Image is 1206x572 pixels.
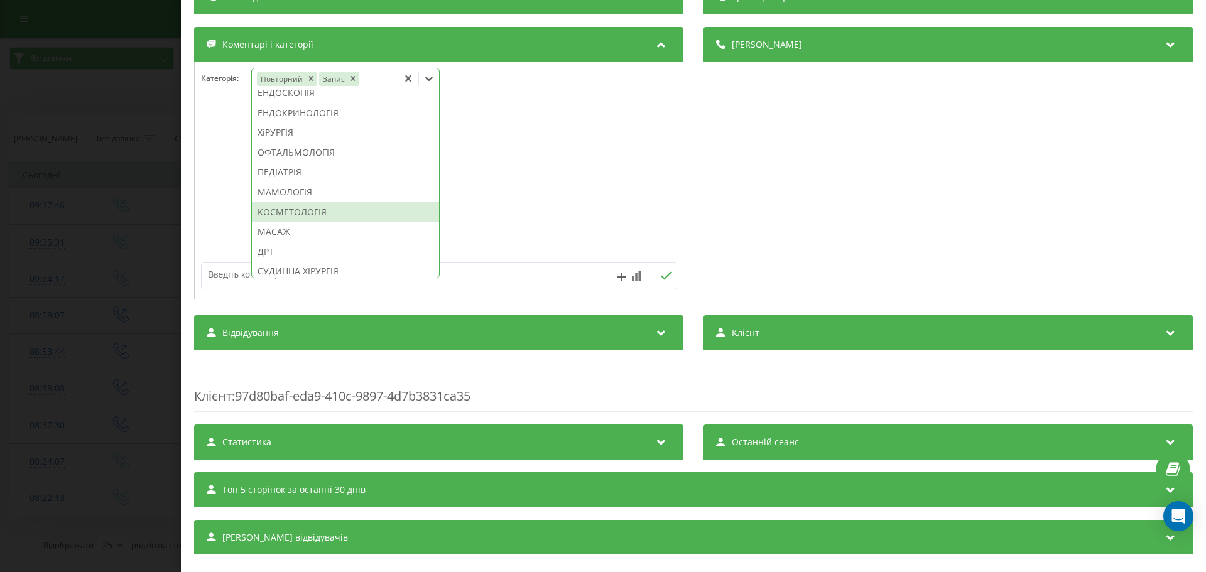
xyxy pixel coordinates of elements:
div: Open Intercom Messenger [1163,501,1193,531]
span: [PERSON_NAME] відвідувачів [222,531,348,544]
div: Повторний [257,72,305,86]
div: ЕНДОСКОПІЯ [252,83,439,103]
div: МАМОЛОГІЯ [252,182,439,202]
div: ЕНДОКРИНОЛОГІЯ [252,103,439,123]
h4: Категорія : [201,74,251,83]
span: [PERSON_NAME] [732,38,802,51]
div: КОСМЕТОЛОГІЯ [252,202,439,222]
div: Запис [319,72,347,86]
div: МАСАЖ [252,222,439,242]
div: ХіРУРГІЯ [252,122,439,143]
span: Відвідування [222,326,279,339]
span: Останній сеанс [732,436,799,448]
span: Клієнт [732,326,759,339]
div: ОФТАЛЬМОЛОГІЯ [252,143,439,163]
span: Коментарі і категорії [222,38,313,51]
span: Топ 5 сторінок за останні 30 днів [222,483,366,496]
span: Клієнт [194,387,232,404]
div: ДРТ [252,242,439,262]
div: ПЕДІАТРІЯ [252,162,439,182]
span: Статистика [222,436,271,448]
div: Remove Повторний [305,72,317,86]
div: Remove Запис [347,72,359,86]
div: : 97d80baf-eda9-410c-9897-4d7b3831ca35 [194,362,1193,412]
div: СУДИННА ХІРУРГІЯ [252,261,439,281]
